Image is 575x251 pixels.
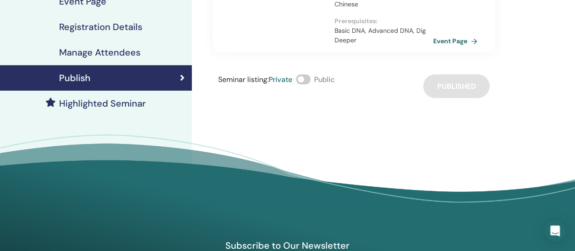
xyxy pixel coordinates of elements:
[544,220,566,242] div: Open Intercom Messenger
[269,75,292,84] span: Private
[334,26,432,45] p: Basic DNA, Advanced DNA, Dig Deeper
[218,75,269,84] span: Seminar listing :
[59,98,146,109] h4: Highlighted Seminar
[59,72,90,83] h4: Publish
[59,47,140,58] h4: Manage Attendees
[334,16,432,26] p: Prerequisites :
[314,75,335,84] span: Public
[433,34,481,48] a: Event Page
[59,21,142,32] h4: Registration Details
